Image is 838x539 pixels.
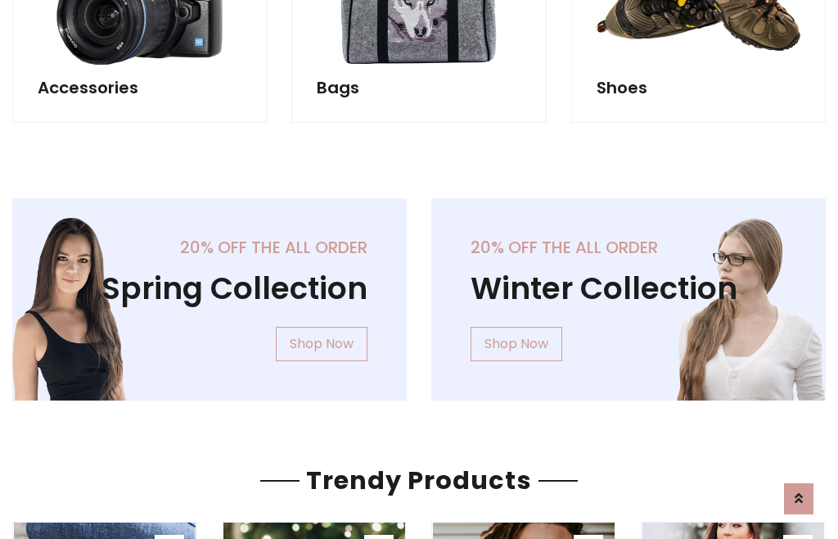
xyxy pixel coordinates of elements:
h5: 20% off the all order [471,238,786,257]
h5: Accessories [38,78,241,97]
h5: 20% off the all order [52,238,367,257]
h1: Spring Collection [52,270,367,307]
h5: Bags [317,78,520,97]
a: Shop Now [471,327,562,361]
a: Shop Now [276,327,367,361]
h5: Shoes [597,78,800,97]
h1: Winter Collection [471,270,786,307]
span: Trendy Products [300,463,538,498]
